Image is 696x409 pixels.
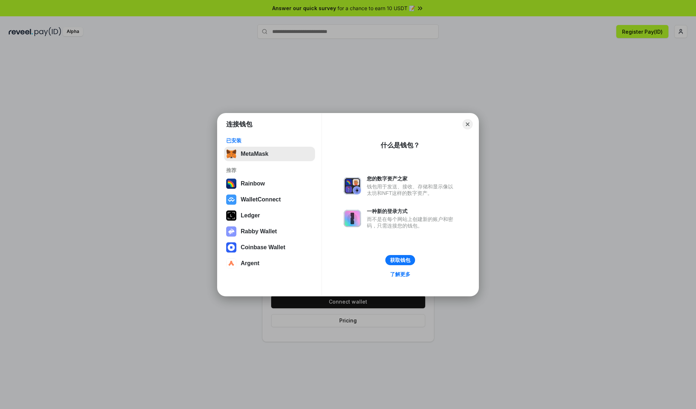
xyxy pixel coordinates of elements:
[386,270,415,279] a: 了解更多
[241,260,260,267] div: Argent
[241,212,260,219] div: Ledger
[226,167,313,174] div: 推荐
[385,255,415,265] button: 获取钱包
[226,226,236,237] img: svg+xml,%3Csvg%20xmlns%3D%22http%3A%2F%2Fwww.w3.org%2F2000%2Fsvg%22%20fill%3D%22none%22%20viewBox...
[344,210,361,227] img: svg+xml,%3Csvg%20xmlns%3D%22http%3A%2F%2Fwww.w3.org%2F2000%2Fsvg%22%20fill%3D%22none%22%20viewBox...
[226,242,236,253] img: svg+xml,%3Csvg%20width%3D%2228%22%20height%3D%2228%22%20viewBox%3D%220%200%2028%2028%22%20fill%3D...
[224,240,315,255] button: Coinbase Wallet
[226,120,252,129] h1: 连接钱包
[226,258,236,268] img: svg+xml,%3Csvg%20width%3D%2228%22%20height%3D%2228%22%20viewBox%3D%220%200%2028%2028%22%20fill%3D...
[241,151,268,157] div: MetaMask
[241,180,265,187] div: Rainbow
[241,196,281,203] div: WalletConnect
[344,177,361,195] img: svg+xml,%3Csvg%20xmlns%3D%22http%3A%2F%2Fwww.w3.org%2F2000%2Fsvg%22%20fill%3D%22none%22%20viewBox...
[226,179,236,189] img: svg+xml,%3Csvg%20width%3D%22120%22%20height%3D%22120%22%20viewBox%3D%220%200%20120%20120%22%20fil...
[224,256,315,271] button: Argent
[381,141,420,150] div: 什么是钱包？
[226,137,313,144] div: 已安装
[226,210,236,221] img: svg+xml,%3Csvg%20xmlns%3D%22http%3A%2F%2Fwww.w3.org%2F2000%2Fsvg%22%20width%3D%2228%22%20height%3...
[241,244,285,251] div: Coinbase Wallet
[224,147,315,161] button: MetaMask
[367,208,457,214] div: 一种新的登录方式
[226,149,236,159] img: svg+xml,%3Csvg%20fill%3D%22none%22%20height%3D%2233%22%20viewBox%3D%220%200%2035%2033%22%20width%...
[224,192,315,207] button: WalletConnect
[241,228,277,235] div: Rabby Wallet
[463,119,473,129] button: Close
[224,176,315,191] button: Rainbow
[367,216,457,229] div: 而不是在每个网站上创建新的账户和密码，只需连接您的钱包。
[390,257,410,263] div: 获取钱包
[224,208,315,223] button: Ledger
[224,224,315,239] button: Rabby Wallet
[226,195,236,205] img: svg+xml,%3Csvg%20width%3D%2228%22%20height%3D%2228%22%20viewBox%3D%220%200%2028%2028%22%20fill%3D...
[367,175,457,182] div: 您的数字资产之家
[367,183,457,196] div: 钱包用于发送、接收、存储和显示像以太坊和NFT这样的数字资产。
[390,271,410,277] div: 了解更多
